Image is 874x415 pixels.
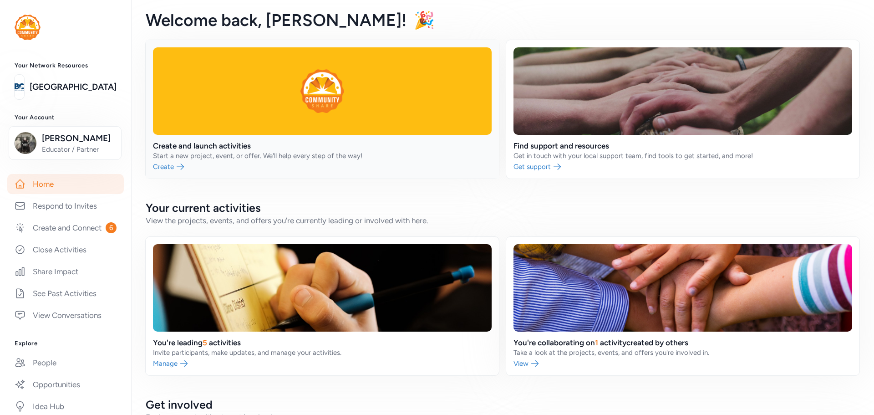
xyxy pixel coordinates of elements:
a: Create and Connect6 [7,218,124,238]
div: View the projects, events, and offers you're currently leading or involved with here. [146,215,859,226]
a: View Conversations [7,305,124,325]
a: [GEOGRAPHIC_DATA] [30,81,117,93]
span: [PERSON_NAME] [42,132,116,145]
h3: Your Account [15,114,117,121]
span: 🎉 [414,10,435,30]
h3: Explore [15,340,117,347]
a: Home [7,174,124,194]
h2: Your current activities [146,200,859,215]
a: See Past Activities [7,283,124,303]
span: Welcome back , [PERSON_NAME]! [146,10,407,30]
a: Share Impact [7,261,124,282]
h3: Your Network Resources [15,62,117,69]
a: Opportunities [7,374,124,395]
span: Educator / Partner [42,145,116,154]
h2: Get involved [146,397,859,412]
a: Close Activities [7,240,124,260]
span: 6 [106,222,117,233]
a: People [7,353,124,373]
a: Respond to Invites [7,196,124,216]
button: [PERSON_NAME]Educator / Partner [9,126,122,160]
img: logo [15,77,24,97]
img: logo [15,15,41,40]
